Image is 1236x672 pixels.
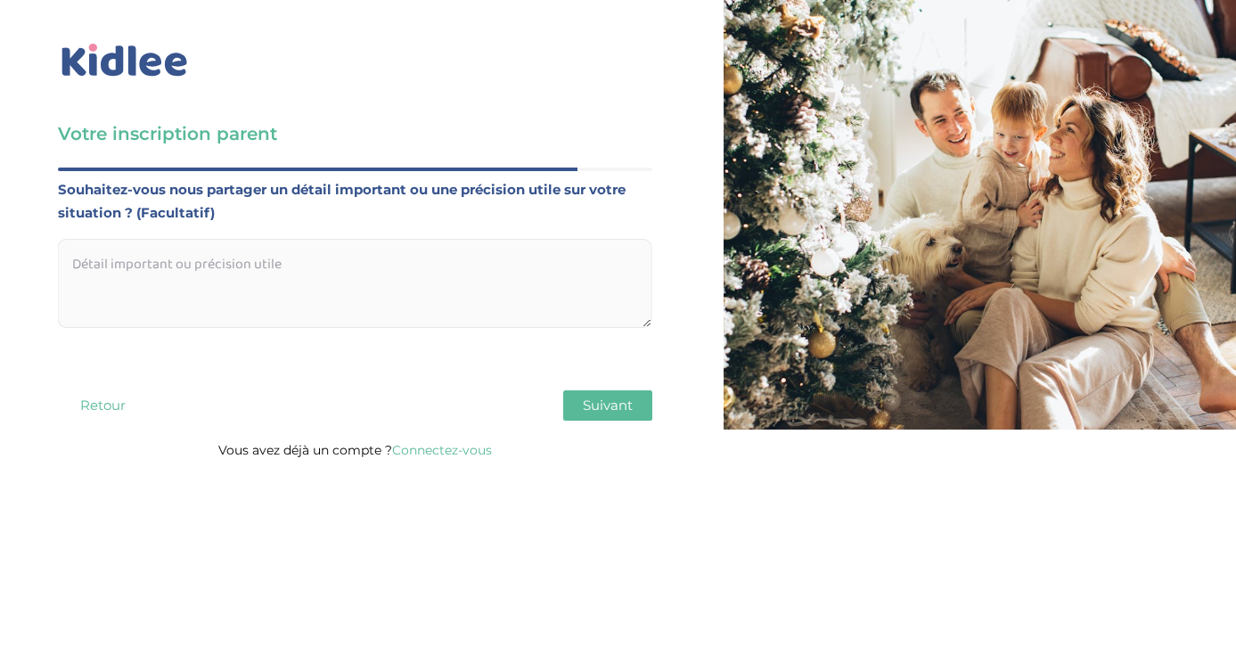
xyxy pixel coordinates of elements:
[58,121,652,146] h3: Votre inscription parent
[563,390,652,421] button: Suivant
[392,442,492,458] a: Connectez-vous
[58,438,652,462] p: Vous avez déjà un compte ?
[58,178,652,225] label: Souhaitez-vous nous partager un détail important ou une précision utile sur votre situation ? (Fa...
[58,40,192,81] img: logo_kidlee_bleu
[583,397,633,414] span: Suivant
[58,390,147,421] button: Retour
